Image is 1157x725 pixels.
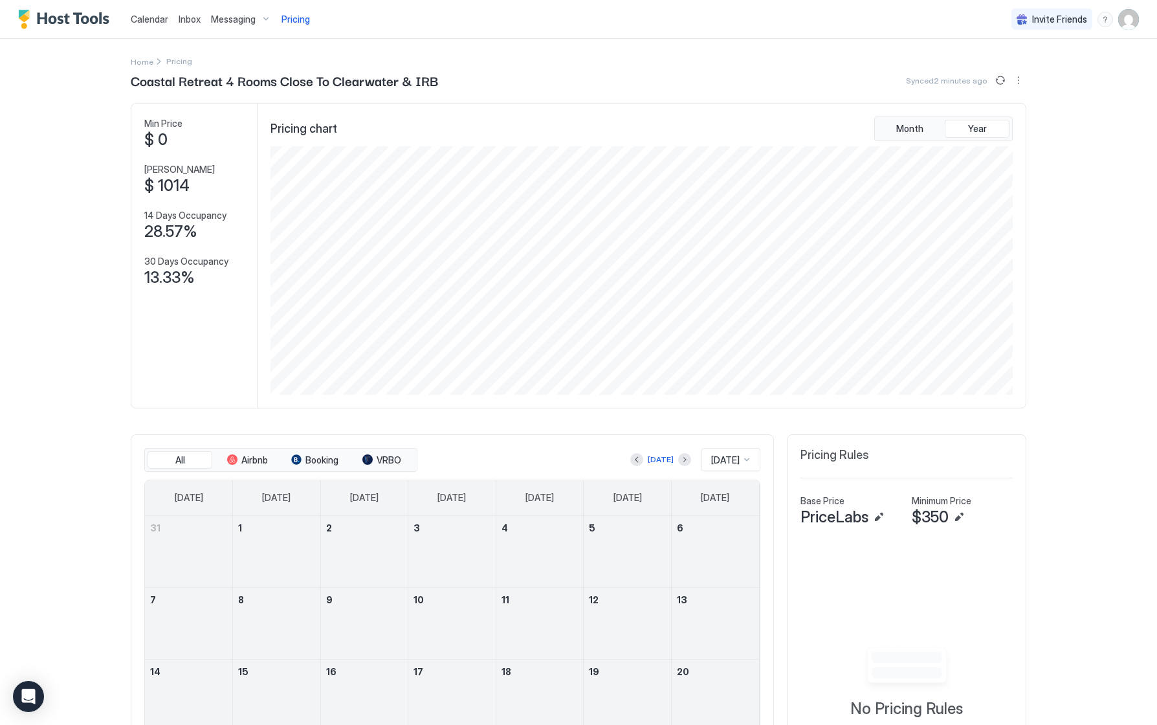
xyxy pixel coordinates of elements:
[874,117,1013,141] div: tab-group
[968,123,987,135] span: Year
[281,14,310,25] span: Pricing
[1011,72,1026,88] button: More options
[408,660,496,684] a: September 17, 2025
[589,666,599,677] span: 19
[496,516,584,588] td: September 4, 2025
[671,516,759,588] td: September 6, 2025
[648,454,674,465] div: [DATE]
[413,666,423,677] span: 17
[413,594,424,605] span: 10
[131,14,168,25] span: Calendar
[1011,72,1026,88] div: menu
[145,587,233,659] td: September 7, 2025
[215,451,280,469] button: Airbnb
[145,660,232,684] a: September 14, 2025
[326,666,336,677] span: 16
[672,516,759,540] a: September 6, 2025
[321,516,408,540] a: September 2, 2025
[672,660,759,684] a: September 20, 2025
[437,492,466,504] span: [DATE]
[584,516,671,540] a: September 5, 2025
[150,594,156,605] span: 7
[678,453,691,466] button: Next month
[144,176,190,195] span: $ 1014
[993,72,1008,88] button: Sync prices
[906,76,987,85] span: Synced 2 minutes ago
[672,588,759,612] a: September 13, 2025
[18,10,115,29] a: Host Tools Logo
[424,480,479,515] a: Wednesday
[501,522,508,533] span: 4
[871,509,887,525] button: Edit
[144,222,197,241] span: 28.57%
[175,454,185,466] span: All
[238,522,242,533] span: 1
[179,14,201,25] span: Inbox
[233,516,321,588] td: September 1, 2025
[501,666,511,677] span: 18
[162,480,216,515] a: Sunday
[282,451,347,469] button: Booking
[671,587,759,659] td: September 13, 2025
[525,492,554,504] span: [DATE]
[1032,14,1087,25] span: Invite Friends
[144,210,226,221] span: 14 Days Occupancy
[150,666,160,677] span: 14
[877,120,942,138] button: Month
[408,516,496,588] td: September 3, 2025
[305,454,338,466] span: Booking
[496,516,584,540] a: September 4, 2025
[211,14,256,25] span: Messaging
[711,454,740,466] span: [DATE]
[175,492,203,504] span: [DATE]
[148,451,212,469] button: All
[677,594,687,605] span: 13
[850,699,963,719] span: No Pricing Rules
[408,588,496,612] a: September 10, 2025
[408,516,496,540] a: September 3, 2025
[262,492,291,504] span: [DATE]
[589,522,595,533] span: 5
[512,480,567,515] a: Thursday
[349,451,414,469] button: VRBO
[144,118,182,129] span: Min Price
[584,587,672,659] td: September 12, 2025
[144,448,417,473] div: tab-group
[408,587,496,659] td: September 10, 2025
[150,522,160,533] span: 31
[496,588,584,612] a: September 11, 2025
[131,54,153,68] div: Breadcrumb
[589,594,599,605] span: 12
[241,454,268,466] span: Airbnb
[238,666,248,677] span: 15
[131,12,168,26] a: Calendar
[179,12,201,26] a: Inbox
[377,454,401,466] span: VRBO
[144,268,195,287] span: 13.33%
[677,666,689,677] span: 20
[238,594,244,605] span: 8
[233,587,321,659] td: September 8, 2025
[584,660,671,684] a: September 19, 2025
[677,522,683,533] span: 6
[951,509,967,525] button: Edit
[337,480,391,515] a: Tuesday
[584,516,672,588] td: September 5, 2025
[945,120,1009,138] button: Year
[800,495,844,507] span: Base Price
[320,587,408,659] td: September 9, 2025
[800,507,868,527] span: PriceLabs
[13,681,44,712] div: Open Intercom Messenger
[688,480,742,515] a: Saturday
[501,594,509,605] span: 11
[601,480,655,515] a: Friday
[413,522,420,533] span: 3
[912,495,971,507] span: Minimum Price
[145,516,233,588] td: August 31, 2025
[851,643,963,694] div: Empty image
[496,660,584,684] a: September 18, 2025
[584,588,671,612] a: September 12, 2025
[350,492,379,504] span: [DATE]
[630,453,643,466] button: Previous month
